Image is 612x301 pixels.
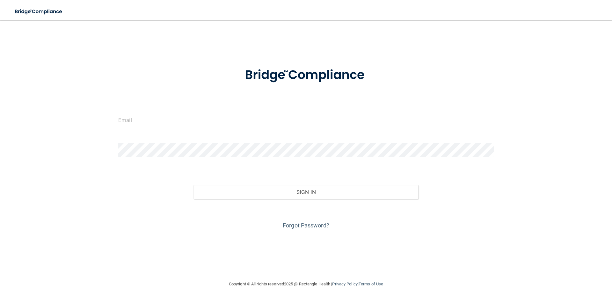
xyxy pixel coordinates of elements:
[283,222,329,229] a: Forgot Password?
[190,274,422,294] div: Copyright © All rights reserved 2025 @ Rectangle Health | |
[118,113,494,127] input: Email
[359,282,383,286] a: Terms of Use
[232,59,380,92] img: bridge_compliance_login_screen.278c3ca4.svg
[193,185,419,199] button: Sign In
[10,5,68,18] img: bridge_compliance_login_screen.278c3ca4.svg
[332,282,357,286] a: Privacy Policy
